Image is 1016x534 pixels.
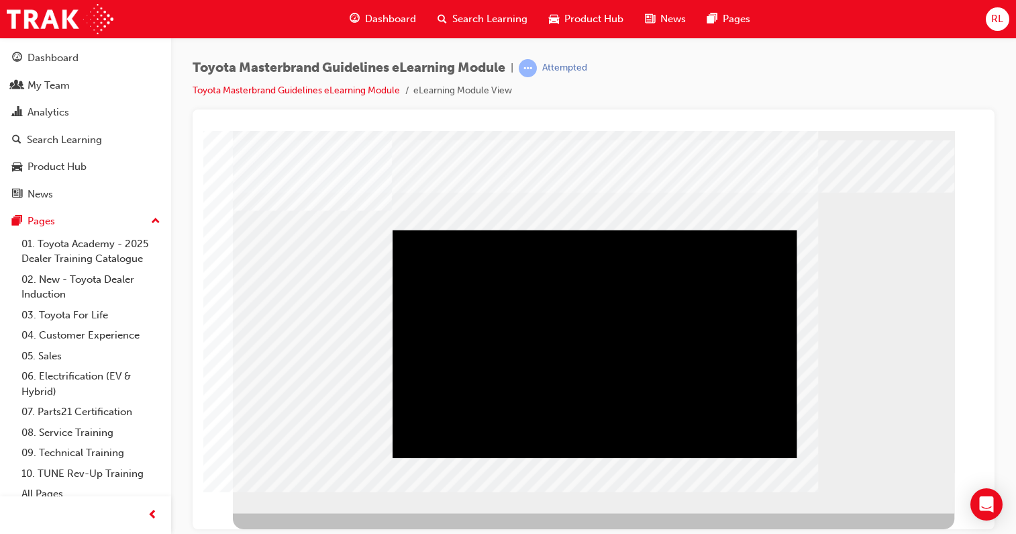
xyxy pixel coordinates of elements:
div: Dashboard [28,50,79,66]
span: search-icon [438,11,447,28]
span: pages-icon [12,216,22,228]
a: car-iconProduct Hub [538,5,634,33]
button: DashboardMy TeamAnalyticsSearch LearningProduct HubNews [5,43,166,209]
span: people-icon [12,80,22,92]
div: Pages [28,214,55,229]
span: Product Hub [564,11,623,27]
div: Attempted [542,62,587,75]
a: pages-iconPages [697,5,761,33]
li: eLearning Module View [413,83,512,99]
span: Search Learning [452,11,527,27]
div: Video [189,99,593,327]
span: Dashboard [365,11,416,27]
a: 06. Electrification (EV & Hybrid) [16,366,166,402]
span: pages-icon [707,11,717,28]
span: News [660,11,686,27]
span: Pages [723,11,750,27]
img: Trak [7,4,113,34]
a: News [5,182,166,207]
div: Open Intercom Messenger [970,488,1003,521]
span: guage-icon [350,11,360,28]
a: Dashboard [5,46,166,71]
div: Analytics [28,105,69,120]
a: 03. Toyota For Life [16,305,166,326]
span: chart-icon [12,107,22,119]
span: learningRecordVerb_ATTEMPT-icon [519,59,537,77]
button: RL [986,7,1009,31]
a: My Team [5,73,166,98]
span: up-icon [151,213,160,230]
span: RL [991,11,1003,27]
span: car-icon [549,11,559,28]
a: Search Learning [5,128,166,152]
a: 01. Toyota Academy - 2025 Dealer Training Catalogue [16,234,166,269]
a: 08. Service Training [16,422,166,443]
a: 09. Technical Training [16,443,166,463]
span: Toyota Masterbrand Guidelines eLearning Module [193,60,505,76]
a: All Pages [16,484,166,504]
span: news-icon [645,11,655,28]
a: news-iconNews [634,5,697,33]
a: 07. Parts21 Certification [16,402,166,422]
a: Toyota Masterbrand Guidelines eLearning Module [193,85,400,96]
a: Product Hub [5,154,166,179]
a: Analytics [5,100,166,125]
a: 05. Sales [16,346,166,367]
div: Product Hub [28,159,87,175]
span: search-icon [12,134,21,146]
span: prev-icon [148,507,158,524]
span: car-icon [12,161,22,173]
a: 02. New - Toyota Dealer Induction [16,269,166,305]
button: Pages [5,209,166,234]
a: 10. TUNE Rev-Up Training [16,463,166,484]
span: news-icon [12,189,22,201]
div: Search Learning [27,132,102,148]
a: guage-iconDashboard [339,5,427,33]
div: Endframe System Example: Passionistas [30,382,751,434]
a: 04. Customer Experience [16,325,166,346]
span: | [511,60,513,76]
div: News [28,187,53,202]
a: search-iconSearch Learning [427,5,538,33]
span: guage-icon [12,52,22,64]
div: My Team [28,78,70,93]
